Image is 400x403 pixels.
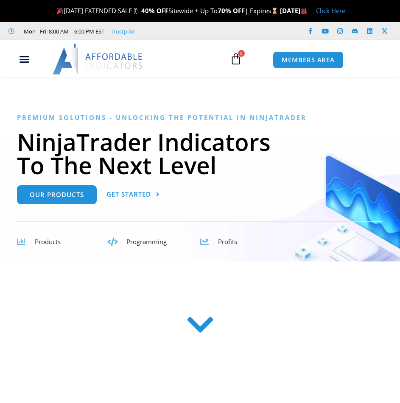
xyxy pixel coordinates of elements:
[282,57,335,63] span: MEMBERS AREA
[132,8,139,14] img: 🏌️‍♂️
[111,26,135,36] a: Trustpilot
[301,8,307,14] img: 🏭
[57,8,63,14] img: 🎉
[141,6,168,15] strong: 40% OFF
[273,51,344,69] a: MEMBERS AREA
[217,47,255,71] a: 0
[218,237,237,246] span: Profits
[22,26,104,36] span: Mon - Fri: 8:00 AM – 6:00 PM EST
[271,8,278,14] img: ⌛
[17,130,383,177] h1: NinjaTrader Indicators To The Next Level
[126,237,167,246] span: Programming
[218,6,245,15] strong: 70% OFF
[106,191,151,197] span: Get Started
[280,6,308,15] strong: [DATE]
[53,44,144,74] img: LogoAI | Affordable Indicators – NinjaTrader
[55,6,280,15] span: [DATE] EXTENDED SALE Sitewide + Up To | Expires
[238,50,245,57] span: 0
[4,51,44,67] div: Menu Toggle
[316,6,345,15] a: Click Here
[30,192,84,198] span: Our Products
[17,185,97,204] a: Our Products
[35,237,61,246] span: Products
[17,114,383,122] h6: Premium Solutions - Unlocking the Potential in NinjaTrader
[106,185,160,204] a: Get Started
